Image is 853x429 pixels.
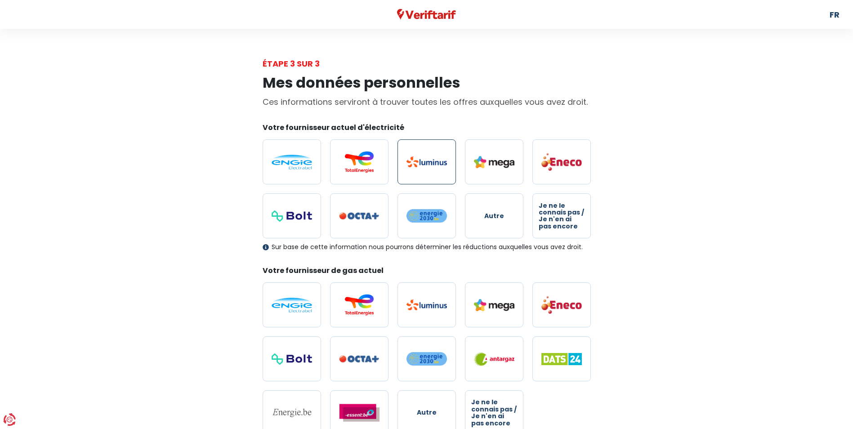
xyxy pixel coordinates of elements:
legend: Votre fournisseur de gas actuel [263,265,591,279]
img: Mega [474,156,514,168]
div: Sur base de cette information nous pourrons déterminer les réductions auxquelles vous avez droit. [263,243,591,251]
img: Mega [474,299,514,311]
img: Luminus [406,299,447,310]
h1: Mes données personnelles [263,74,591,91]
img: Veriftarif logo [397,9,456,20]
span: Je ne le connais pas / Je n'en ai pas encore [471,399,517,427]
img: Octa+ [339,355,380,363]
img: Energie2030 [406,209,447,223]
div: Étape 3 sur 3 [263,58,591,70]
img: Energie.be [272,408,312,418]
img: Dats 24 [541,353,582,365]
img: Energie2030 [406,352,447,366]
img: Eneco [541,295,582,314]
img: Bolt [272,210,312,222]
span: Autre [417,409,437,416]
img: Octa+ [339,212,380,220]
img: Antargaz [474,352,514,366]
img: Eneco [541,152,582,171]
img: Engie / Electrabel [272,298,312,313]
legend: Votre fournisseur actuel d'électricité [263,122,591,136]
img: Essent [339,404,380,422]
img: Bolt [272,353,312,365]
img: Total Energies / Lampiris [339,151,380,173]
img: Engie / Electrabel [272,155,312,170]
span: Je ne le connais pas / Je n'en ai pas encore [539,202,585,230]
p: Ces informations serviront à trouver toutes les offres auxquelles vous avez droit. [263,96,591,108]
img: Luminus [406,156,447,167]
img: Total Energies / Lampiris [339,294,380,316]
span: Autre [484,213,504,219]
